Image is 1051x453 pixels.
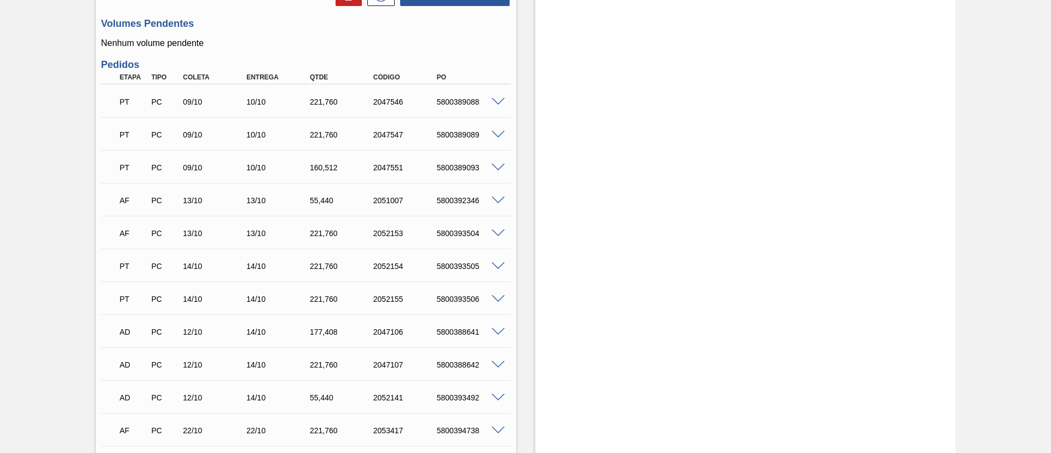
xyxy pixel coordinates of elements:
div: Pedido em Trânsito [117,254,150,278]
div: Pedido de Compra [148,295,181,303]
div: 22/10/2025 [244,426,315,435]
div: 13/10/2025 [244,229,315,238]
p: AD [120,393,147,402]
div: 22/10/2025 [180,426,251,435]
div: Pedido de Compra [148,229,181,238]
div: Pedido de Compra [148,360,181,369]
div: 221,760 [307,229,378,238]
div: 5800389089 [434,130,505,139]
p: PT [120,262,147,271]
div: Código [371,73,442,81]
div: 14/10/2025 [244,262,315,271]
div: 5800388642 [434,360,505,369]
div: Pedido de Compra [148,262,181,271]
div: Pedido em Trânsito [117,90,150,114]
div: 14/10/2025 [244,295,315,303]
div: 2047106 [371,328,442,336]
div: 13/10/2025 [244,196,315,205]
div: 2047546 [371,98,442,106]
div: 14/10/2025 [180,295,251,303]
div: 12/10/2025 [180,360,251,369]
div: Pedido em Trânsito [117,123,150,147]
div: 13/10/2025 [180,229,251,238]
div: 2047107 [371,360,442,369]
div: 13/10/2025 [180,196,251,205]
div: 221,760 [307,360,378,369]
div: 2053417 [371,426,442,435]
div: Pedido de Compra [148,163,181,172]
p: AF [120,196,147,205]
p: PT [120,163,147,172]
p: Nenhum volume pendente [101,38,511,48]
div: 5800393504 [434,229,505,238]
div: 221,760 [307,98,378,106]
div: 5800389088 [434,98,505,106]
div: 09/10/2025 [180,163,251,172]
div: 160,512 [307,163,378,172]
div: 2047551 [371,163,442,172]
div: 14/10/2025 [244,360,315,369]
p: AD [120,360,147,369]
div: Pedido em Trânsito [117,156,150,180]
div: Pedido de Compra [148,98,181,106]
div: 10/10/2025 [244,98,315,106]
div: Etapa [117,73,150,81]
h3: Volumes Pendentes [101,18,511,30]
div: 10/10/2025 [244,163,315,172]
div: 09/10/2025 [180,130,251,139]
div: 5800394738 [434,426,505,435]
p: AD [120,328,147,336]
div: Aguardando Faturamento [117,418,150,443]
div: 5800393492 [434,393,505,402]
div: Aguardando Faturamento [117,188,150,213]
div: Entrega [244,73,315,81]
div: 5800388641 [434,328,505,336]
div: 5800393506 [434,295,505,303]
p: PT [120,295,147,303]
div: 5800393505 [434,262,505,271]
p: AF [120,229,147,238]
div: Pedido de Compra [148,393,181,402]
div: Aguardando Descarga [117,386,150,410]
div: 221,760 [307,130,378,139]
div: Tipo [148,73,181,81]
div: 2052155 [371,295,442,303]
div: 2052141 [371,393,442,402]
div: PO [434,73,505,81]
div: 2047547 [371,130,442,139]
div: Aguardando Descarga [117,320,150,344]
div: 5800392346 [434,196,505,205]
div: 221,760 [307,426,378,435]
div: 221,760 [307,295,378,303]
div: Aguardando Descarga [117,353,150,377]
div: 55,440 [307,393,378,402]
div: Coleta [180,73,251,81]
div: Qtde [307,73,378,81]
p: PT [120,98,147,106]
div: 2052153 [371,229,442,238]
div: Pedido de Compra [148,196,181,205]
div: 14/10/2025 [244,393,315,402]
div: Pedido em Trânsito [117,287,150,311]
div: 10/10/2025 [244,130,315,139]
p: AF [120,426,147,435]
div: Aguardando Faturamento [117,221,150,245]
div: 09/10/2025 [180,98,251,106]
div: 14/10/2025 [180,262,251,271]
h3: Pedidos [101,59,511,71]
div: 2052154 [371,262,442,271]
p: PT [120,130,147,139]
div: Pedido de Compra [148,328,181,336]
div: 2051007 [371,196,442,205]
div: 221,760 [307,262,378,271]
div: 12/10/2025 [180,328,251,336]
div: 5800389093 [434,163,505,172]
div: Pedido de Compra [148,130,181,139]
div: 177,408 [307,328,378,336]
div: Pedido de Compra [148,426,181,435]
div: 55,440 [307,196,378,205]
div: 14/10/2025 [244,328,315,336]
div: 12/10/2025 [180,393,251,402]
